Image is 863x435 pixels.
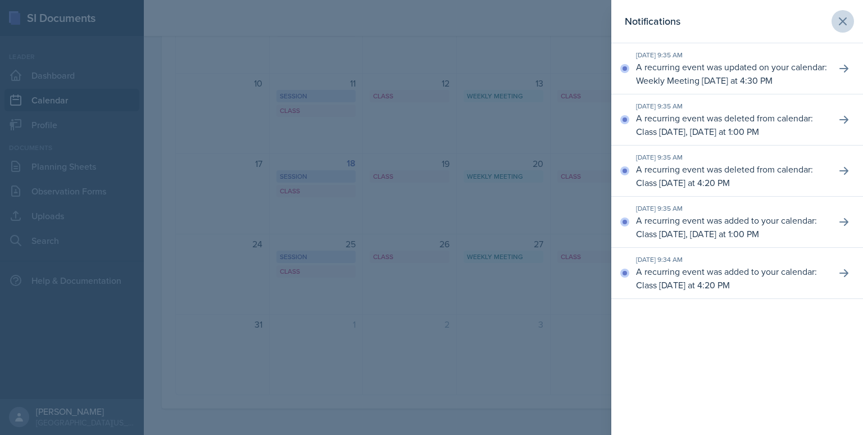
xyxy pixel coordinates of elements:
p: A recurring event was deleted from calendar: Class [DATE] at 4:20 PM [636,162,827,189]
div: [DATE] 9:35 AM [636,152,827,162]
div: [DATE] 9:34 AM [636,255,827,265]
div: [DATE] 9:35 AM [636,203,827,214]
div: [DATE] 9:35 AM [636,101,827,111]
div: [DATE] 9:35 AM [636,50,827,60]
p: A recurring event was updated on your calendar: Weekly Meeting [DATE] at 4:30 PM [636,60,827,87]
h2: Notifications [625,13,680,29]
p: A recurring event was added to your calendar: Class [DATE], [DATE] at 1:00 PM [636,214,827,241]
p: A recurring event was deleted from calendar: Class [DATE], [DATE] at 1:00 PM [636,111,827,138]
p: A recurring event was added to your calendar: Class [DATE] at 4:20 PM [636,265,827,292]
